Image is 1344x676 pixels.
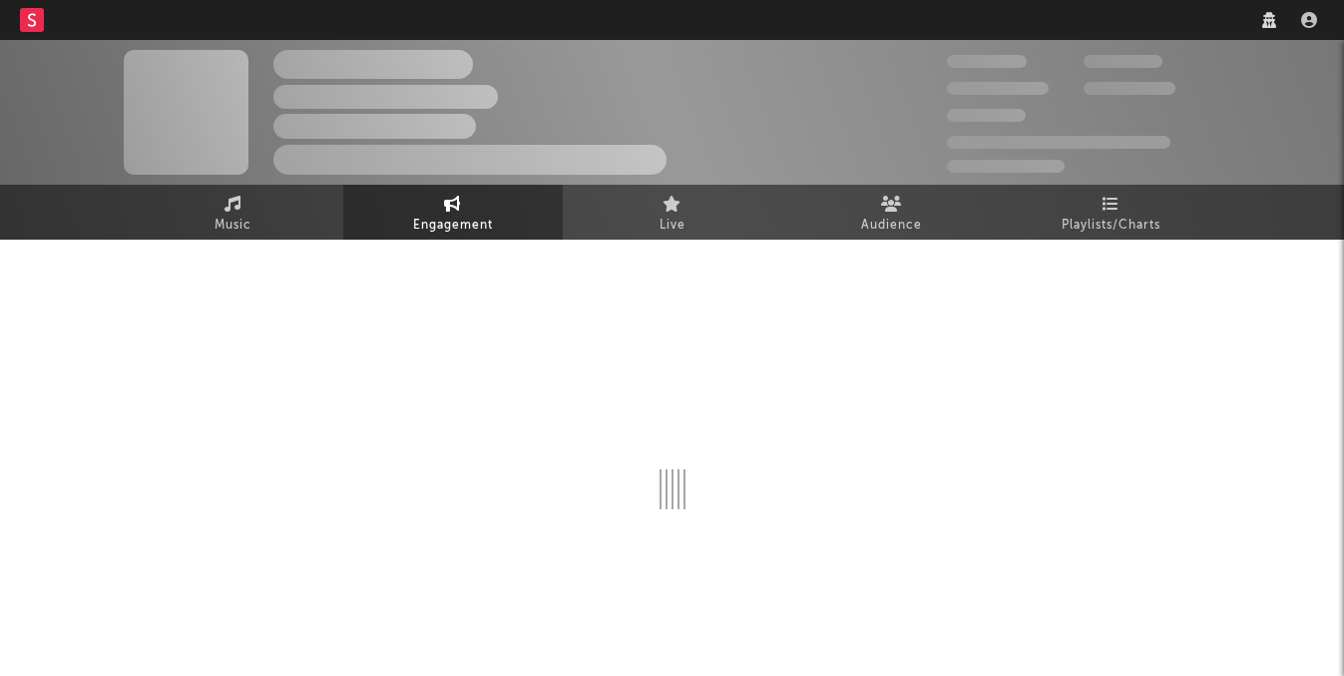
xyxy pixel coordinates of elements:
[861,214,922,238] span: Audience
[947,109,1026,122] span: 100,000
[782,185,1002,240] a: Audience
[947,82,1049,95] span: 50,000,000
[1002,185,1221,240] a: Playlists/Charts
[660,214,685,238] span: Live
[413,214,493,238] span: Engagement
[124,185,343,240] a: Music
[947,136,1170,149] span: 50,000,000 Monthly Listeners
[563,185,782,240] a: Live
[947,55,1027,68] span: 300,000
[215,214,251,238] span: Music
[1084,82,1175,95] span: 1,000,000
[947,160,1065,173] span: Jump Score: 85.0
[1084,55,1162,68] span: 100,000
[1062,214,1160,238] span: Playlists/Charts
[343,185,563,240] a: Engagement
